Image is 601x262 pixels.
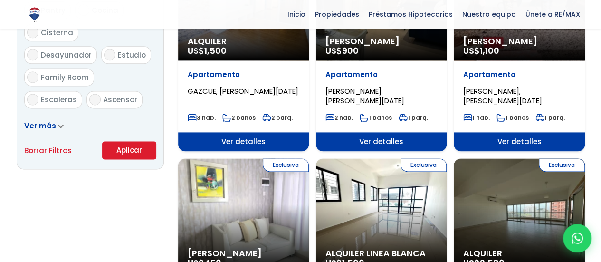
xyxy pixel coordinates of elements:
span: 3 hab. [188,114,216,122]
input: Desayunador [27,49,38,60]
span: GAZCUE, [PERSON_NAME][DATE] [188,86,298,96]
a: Ver más [24,121,64,131]
span: Ver detalles [178,132,309,151]
input: Escaleras [27,94,38,105]
p: Apartamento [463,70,575,79]
span: 2 parq. [262,114,293,122]
span: Family Room [41,72,89,82]
img: Logo de REMAX [26,6,43,23]
span: 1 baños [496,114,529,122]
span: Ver más [24,121,56,131]
input: Estudio [104,49,115,60]
span: Escaleras [41,95,77,105]
span: [PERSON_NAME] [188,249,299,258]
p: Apartamento [188,70,299,79]
span: 1,500 [204,45,227,57]
span: 1,100 [480,45,499,57]
input: Cisterna [27,27,38,38]
span: 2 hab. [325,114,353,122]
input: Family Room [27,71,38,83]
span: 2 baños [222,114,256,122]
span: 1 parq. [399,114,428,122]
span: Propiedades [310,7,364,21]
span: Alquiler [463,249,575,258]
span: Alquiler [188,37,299,46]
span: [PERSON_NAME] [325,37,437,46]
span: [PERSON_NAME], [PERSON_NAME][DATE] [325,86,404,106]
span: Exclusiva [401,158,447,172]
span: [PERSON_NAME], [PERSON_NAME][DATE] [463,86,542,106]
span: Únete a RE/MAX [521,7,585,21]
span: 1 parq. [535,114,565,122]
span: Ver detalles [316,132,447,151]
span: Estudio [118,50,146,60]
span: US$ [325,45,359,57]
span: [PERSON_NAME] [463,37,575,46]
span: Alquiler Linea Blanca [325,249,437,258]
span: Ascensor [103,95,137,105]
button: Aplicar [102,141,156,159]
span: Exclusiva [263,158,309,172]
p: Apartamento [325,70,437,79]
span: 1 baños [360,114,392,122]
span: Exclusiva [539,158,585,172]
span: US$ [188,45,227,57]
span: 900 [342,45,359,57]
span: Nuestro equipo [458,7,521,21]
span: Préstamos Hipotecarios [364,7,458,21]
a: Borrar Filtros [24,145,72,156]
span: US$ [463,45,499,57]
span: 1 hab. [463,114,490,122]
span: Desayunador [41,50,92,60]
span: Cisterna [41,28,73,38]
span: Inicio [283,7,310,21]
span: Ver detalles [454,132,584,151]
input: Ascensor [89,94,101,105]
